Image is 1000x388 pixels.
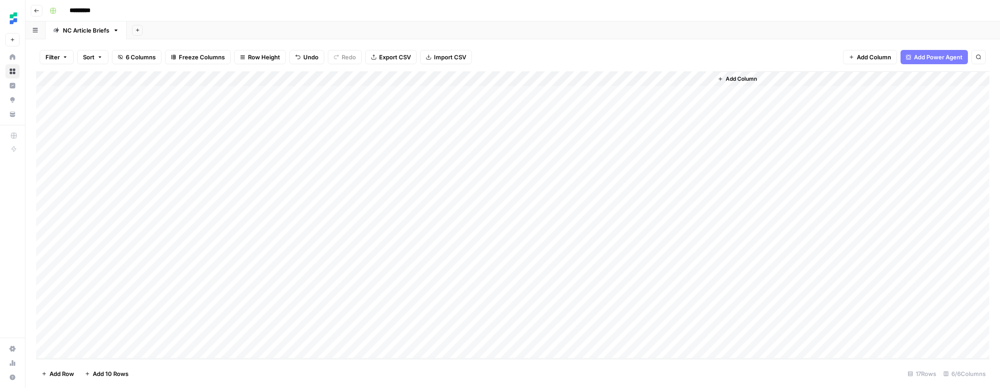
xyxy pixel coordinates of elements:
[434,53,466,62] span: Import CSV
[5,93,20,107] a: Opportunities
[36,367,79,381] button: Add Row
[289,50,324,64] button: Undo
[179,53,225,62] span: Freeze Columns
[45,53,60,62] span: Filter
[112,50,161,64] button: 6 Columns
[93,369,128,378] span: Add 10 Rows
[5,342,20,356] a: Settings
[79,367,134,381] button: Add 10 Rows
[5,356,20,370] a: Usage
[5,10,21,26] img: Ten Speed Logo
[77,50,108,64] button: Sort
[328,50,362,64] button: Redo
[5,370,20,384] button: Help + Support
[45,21,127,39] a: NC Article Briefs
[303,53,318,62] span: Undo
[365,50,417,64] button: Export CSV
[379,53,411,62] span: Export CSV
[248,53,280,62] span: Row Height
[5,78,20,93] a: Insights
[420,50,472,64] button: Import CSV
[901,50,968,64] button: Add Power Agent
[857,53,891,62] span: Add Column
[126,53,156,62] span: 6 Columns
[40,50,74,64] button: Filter
[165,50,231,64] button: Freeze Columns
[83,53,95,62] span: Sort
[904,367,940,381] div: 17 Rows
[940,367,989,381] div: 6/6 Columns
[234,50,286,64] button: Row Height
[342,53,356,62] span: Redo
[714,73,760,85] button: Add Column
[843,50,897,64] button: Add Column
[5,107,20,121] a: Your Data
[50,369,74,378] span: Add Row
[63,26,109,35] div: NC Article Briefs
[5,50,20,64] a: Home
[5,64,20,78] a: Browse
[914,53,963,62] span: Add Power Agent
[726,75,757,83] span: Add Column
[5,7,20,29] button: Workspace: Ten Speed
